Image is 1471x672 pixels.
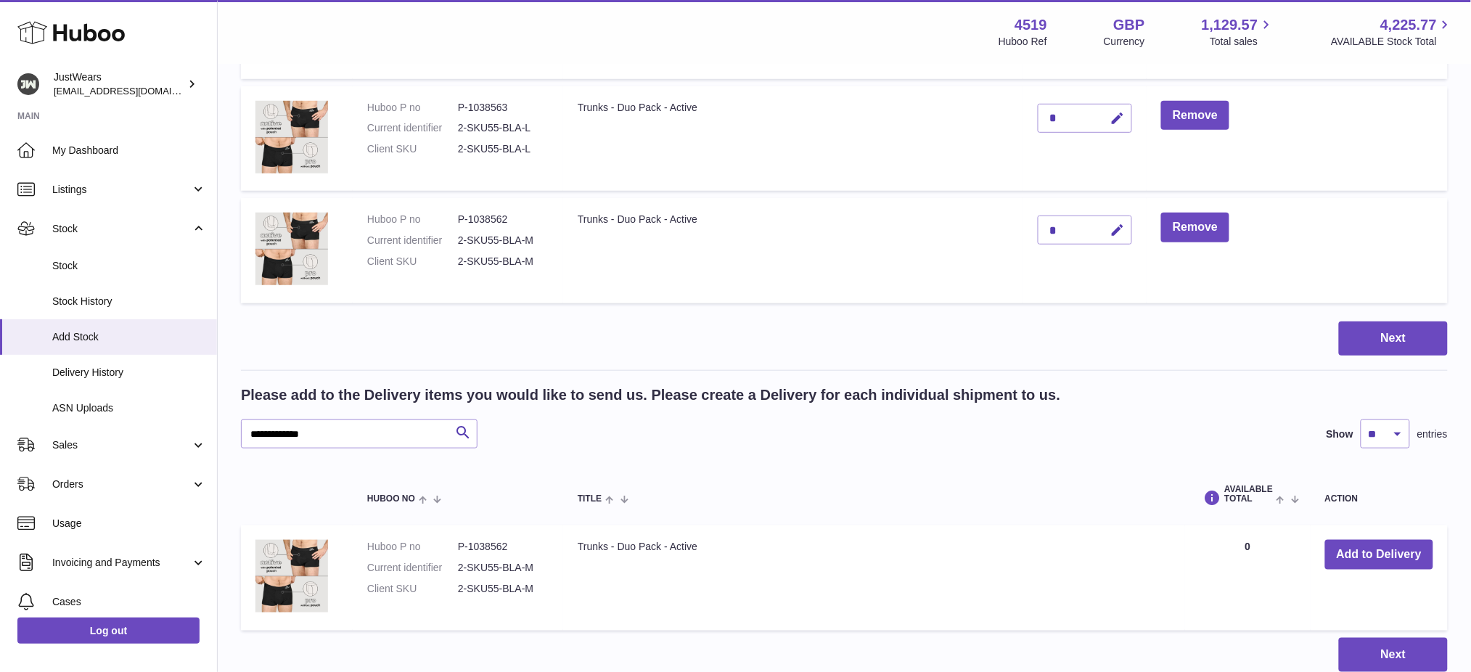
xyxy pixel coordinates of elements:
span: Stock History [52,295,206,308]
span: 1,129.57 [1202,15,1258,35]
div: Action [1325,494,1433,504]
div: Currency [1104,35,1145,49]
span: [EMAIL_ADDRESS][DOMAIN_NAME] [54,85,213,97]
span: Huboo no [367,494,415,504]
span: Usage [52,517,206,530]
span: Add Stock [52,330,206,344]
span: My Dashboard [52,144,206,157]
span: Title [578,494,602,504]
dt: Huboo P no [367,540,458,554]
span: Cases [52,595,206,609]
span: Stock [52,259,206,273]
span: Sales [52,438,191,452]
img: internalAdmin-4519@internal.huboo.com [17,73,39,95]
a: 4,225.77 AVAILABLE Stock Total [1331,15,1454,49]
span: Invoicing and Payments [52,556,191,570]
td: Trunks - Duo Pack - Active [563,525,1185,631]
a: 1,129.57 Total sales [1202,15,1275,49]
div: JustWears [54,70,184,98]
a: Log out [17,618,200,644]
label: Show [1327,427,1353,441]
span: Stock [52,222,191,236]
div: Huboo Ref [999,35,1047,49]
span: 4,225.77 [1380,15,1437,35]
span: Delivery History [52,366,206,380]
dt: Current identifier [367,561,458,575]
span: ASN Uploads [52,401,206,415]
img: Trunks - Duo Pack - Active [255,540,328,612]
span: Listings [52,183,191,197]
h2: Please add to the Delivery items you would like to send us. Please create a Delivery for each ind... [241,385,1060,405]
span: Total sales [1210,35,1274,49]
td: 0 [1185,525,1310,631]
span: AVAILABLE Stock Total [1331,35,1454,49]
dd: 2-SKU55-BLA-M [458,582,549,596]
span: AVAILABLE Total [1224,485,1273,504]
span: entries [1417,427,1448,441]
button: Next [1339,638,1448,672]
span: Orders [52,478,191,491]
dd: P-1038562 [458,540,549,554]
dd: 2-SKU55-BLA-M [458,561,549,575]
button: Add to Delivery [1325,540,1433,570]
strong: 4519 [1015,15,1047,35]
strong: GBP [1113,15,1144,35]
dt: Client SKU [367,582,458,596]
